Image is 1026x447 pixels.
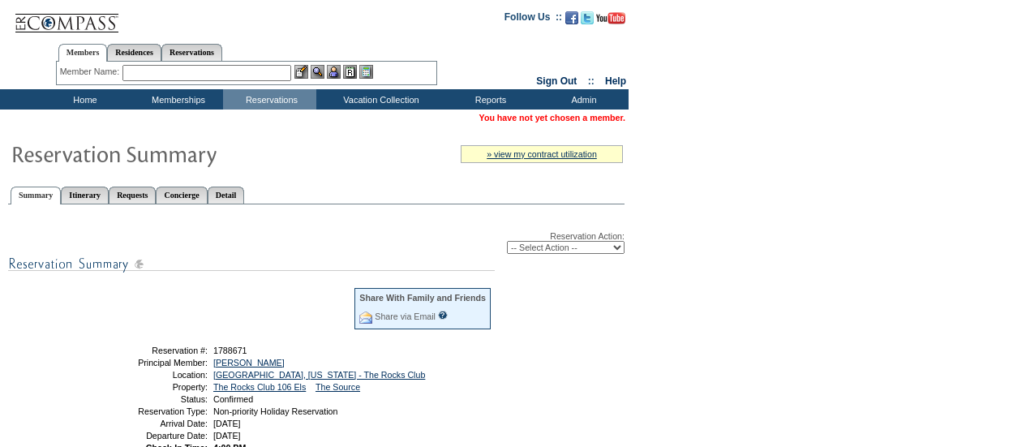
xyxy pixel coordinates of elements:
[156,187,207,204] a: Concierge
[92,370,208,380] td: Location:
[11,137,335,170] img: Reservaton Summary
[109,187,156,204] a: Requests
[588,75,595,87] span: ::
[581,11,594,24] img: Follow us on Twitter
[343,65,357,79] img: Reservations
[596,12,625,24] img: Subscribe to our YouTube Channel
[311,65,324,79] img: View
[213,431,241,441] span: [DATE]
[213,370,425,380] a: [GEOGRAPHIC_DATA], [US_STATE] - The Rocks Club
[438,311,448,320] input: What is this?
[58,44,108,62] a: Members
[596,16,625,26] a: Subscribe to our YouTube Channel
[213,406,337,416] span: Non-priority Holiday Reservation
[92,382,208,392] td: Property:
[581,16,594,26] a: Follow us on Twitter
[11,187,61,204] a: Summary
[565,11,578,24] img: Become our fan on Facebook
[487,149,597,159] a: » view my contract utilization
[8,231,625,254] div: Reservation Action:
[442,89,535,110] td: Reports
[213,419,241,428] span: [DATE]
[479,113,625,122] span: You have not yet chosen a member.
[359,293,486,303] div: Share With Family and Friends
[213,382,306,392] a: The Rocks Club 106 Els
[294,65,308,79] img: b_edit.gif
[92,346,208,355] td: Reservation #:
[213,346,247,355] span: 1788671
[92,358,208,367] td: Principal Member:
[504,10,562,29] td: Follow Us ::
[375,312,436,321] a: Share via Email
[130,89,223,110] td: Memberships
[359,65,373,79] img: b_calculator.gif
[536,75,577,87] a: Sign Out
[92,431,208,441] td: Departure Date:
[316,382,360,392] a: The Source
[327,65,341,79] img: Impersonate
[213,358,285,367] a: [PERSON_NAME]
[208,187,245,204] a: Detail
[36,89,130,110] td: Home
[60,65,122,79] div: Member Name:
[223,89,316,110] td: Reservations
[8,254,495,274] img: subTtlResSummary.gif
[107,44,161,61] a: Residences
[316,89,442,110] td: Vacation Collection
[92,394,208,404] td: Status:
[92,419,208,428] td: Arrival Date:
[565,16,578,26] a: Become our fan on Facebook
[61,187,109,204] a: Itinerary
[92,406,208,416] td: Reservation Type:
[161,44,222,61] a: Reservations
[605,75,626,87] a: Help
[535,89,629,110] td: Admin
[213,394,253,404] span: Confirmed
